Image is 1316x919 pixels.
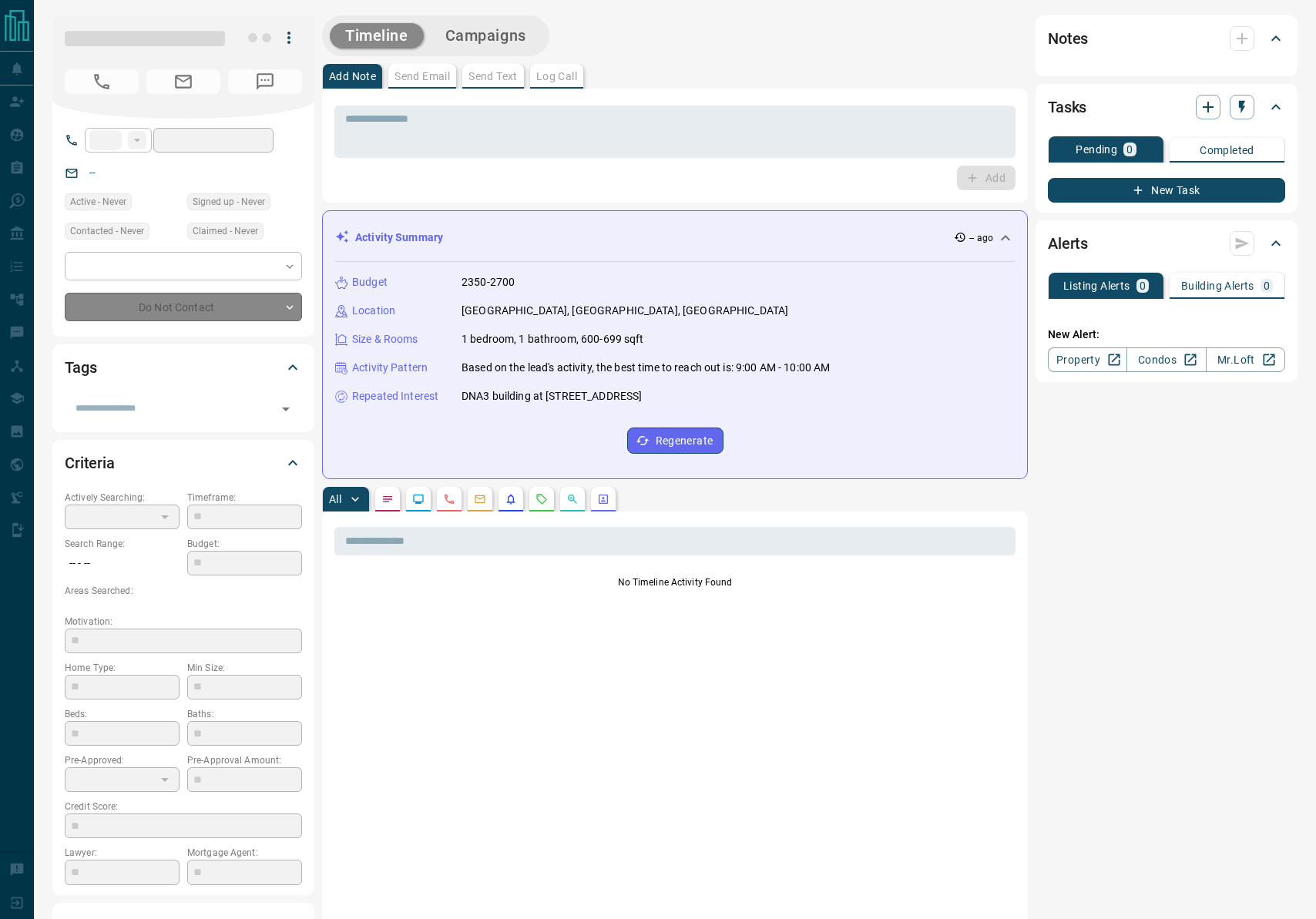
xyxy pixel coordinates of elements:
[1206,347,1285,372] a: Mr.Loft
[65,69,139,94] span: No Number
[65,293,302,321] div: Do Not Contact
[627,428,723,454] button: Regenerate
[1076,144,1117,155] p: Pending
[65,800,302,813] p: Credit Score:
[65,491,180,505] p: Actively Searching:
[1063,280,1130,291] p: Listing Alerts
[187,491,302,505] p: Timeframe:
[381,493,394,505] svg: Notes
[1048,26,1088,51] h2: Notes
[65,615,302,629] p: Motivation:
[275,398,297,420] button: Open
[193,194,265,210] span: Signed up - Never
[505,493,517,505] svg: Listing Alerts
[462,360,830,376] p: Based on the lead's activity, the best time to reach out is: 9:00 AM - 10:00 AM
[329,71,376,82] p: Add Note
[89,166,96,179] a: --
[1126,144,1133,155] p: 0
[597,493,609,505] svg: Agent Actions
[1048,347,1127,372] a: Property
[187,661,302,675] p: Min Size:
[1048,95,1086,119] h2: Tasks
[187,537,302,551] p: Budget:
[1264,280,1270,291] p: 0
[330,23,424,49] button: Timeline
[430,23,542,49] button: Campaigns
[443,493,455,505] svg: Calls
[352,360,428,376] p: Activity Pattern
[566,493,579,505] svg: Opportunities
[329,494,341,505] p: All
[65,584,302,598] p: Areas Searched:
[352,388,438,404] p: Repeated Interest
[1048,327,1285,343] p: New Alert:
[65,846,180,860] p: Lawyer:
[355,230,443,246] p: Activity Summary
[1181,280,1254,291] p: Building Alerts
[65,451,115,475] h2: Criteria
[335,223,1015,252] div: Activity Summary-- ago
[193,223,258,239] span: Claimed - Never
[70,223,144,239] span: Contacted - Never
[535,493,548,505] svg: Requests
[65,349,302,386] div: Tags
[969,231,993,245] p: -- ago
[65,707,180,721] p: Beds:
[65,661,180,675] p: Home Type:
[334,575,1016,589] p: No Timeline Activity Found
[462,303,788,319] p: [GEOGRAPHIC_DATA], [GEOGRAPHIC_DATA], [GEOGRAPHIC_DATA]
[1048,20,1285,57] div: Notes
[352,331,418,347] p: Size & Rooms
[65,753,180,767] p: Pre-Approved:
[1126,347,1206,372] a: Condos
[228,69,302,94] span: No Number
[474,493,486,505] svg: Emails
[462,274,515,290] p: 2350-2700
[65,444,302,481] div: Criteria
[65,551,180,576] p: -- - --
[65,355,96,380] h2: Tags
[70,194,126,210] span: Active - Never
[352,303,395,319] p: Location
[1048,231,1088,256] h2: Alerts
[1048,178,1285,203] button: New Task
[1140,280,1146,291] p: 0
[352,274,388,290] p: Budget
[1048,89,1285,126] div: Tasks
[462,388,642,404] p: DNA3 building at [STREET_ADDRESS]
[462,331,644,347] p: 1 bedroom, 1 bathroom, 600-699 sqft
[146,69,220,94] span: No Email
[412,493,425,505] svg: Lead Browsing Activity
[187,707,302,721] p: Baths:
[187,753,302,767] p: Pre-Approval Amount:
[187,846,302,860] p: Mortgage Agent:
[1200,145,1254,156] p: Completed
[65,537,180,551] p: Search Range:
[1048,225,1285,262] div: Alerts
